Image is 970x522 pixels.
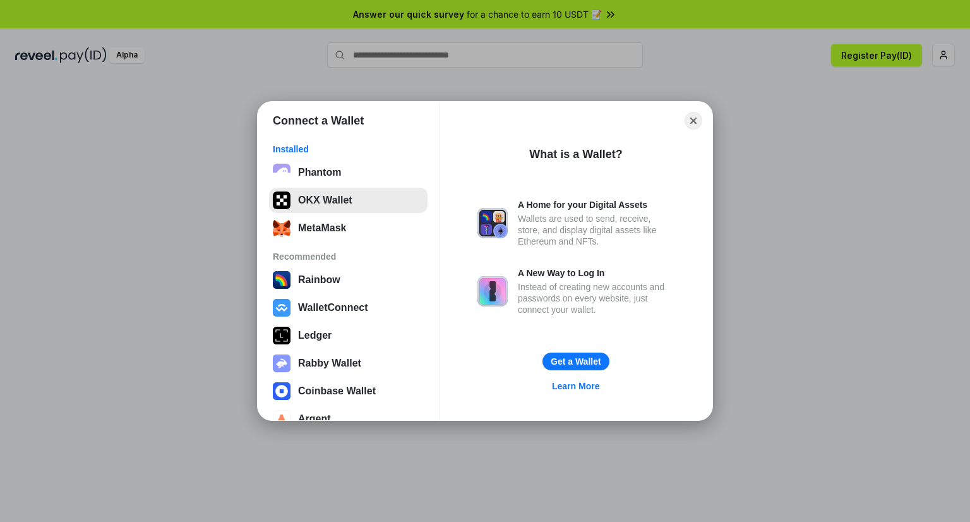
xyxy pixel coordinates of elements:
[273,251,424,262] div: Recommended
[518,267,674,279] div: A New Way to Log In
[273,299,290,317] img: svg+xml,%3Csvg%20width%3D%2228%22%20height%3D%2228%22%20viewBox%3D%220%200%2028%2028%22%20fill%3D...
[529,147,622,162] div: What is a Wallet?
[273,355,290,372] img: svg+xml,%3Csvg%20xmlns%3D%22http%3A%2F%2Fwww.w3.org%2F2000%2Fsvg%22%20fill%3D%22none%22%20viewBox...
[269,323,428,348] button: Ledger
[544,378,607,394] a: Learn More
[269,188,428,213] button: OKX Wallet
[298,274,340,286] div: Rainbow
[273,382,290,400] img: svg+xml,%3Csvg%20width%3D%2228%22%20height%3D%2228%22%20viewBox%3D%220%200%2028%2028%22%20fill%3D...
[269,215,428,241] button: MetaMask
[273,219,290,237] img: svg+xml;base64,PHN2ZyB3aWR0aD0iMzUiIGhlaWdodD0iMzQiIHZpZXdCb3g9IjAgMCAzNSAzNCIgZmlsbD0ibm9uZSIgeG...
[273,271,290,289] img: svg+xml,%3Csvg%20width%3D%22120%22%20height%3D%22120%22%20viewBox%3D%220%200%20120%20120%22%20fil...
[273,327,290,344] img: svg+xml,%3Csvg%20xmlns%3D%22http%3A%2F%2Fwww.w3.org%2F2000%2Fsvg%22%20width%3D%2228%22%20height%3...
[273,113,364,128] h1: Connect a Wallet
[518,281,674,315] div: Instead of creating new accounts and passwords on every website, just connect your wallet.
[298,302,368,313] div: WalletConnect
[273,164,290,181] img: epq2vO3P5aLWl15yRS7Q49p1fHTx2Sgh99jU3kfXv7cnPATIVQHAx5oQs66JWv3SWEjHOsb3kKgmE5WNBxBId7C8gm8wEgOvz...
[269,267,428,293] button: Rainbow
[477,276,508,307] img: svg+xml,%3Csvg%20xmlns%3D%22http%3A%2F%2Fwww.w3.org%2F2000%2Fsvg%22%20fill%3D%22none%22%20viewBox...
[298,195,352,206] div: OKX Wallet
[551,356,601,367] div: Get a Wallet
[518,199,674,210] div: A Home for your Digital Assets
[269,406,428,432] button: Argent
[552,380,599,392] div: Learn More
[542,353,609,370] button: Get a Wallet
[269,379,428,404] button: Coinbase Wallet
[273,143,424,155] div: Installed
[477,208,508,238] img: svg+xml,%3Csvg%20xmlns%3D%22http%3A%2F%2Fwww.w3.org%2F2000%2Fsvg%22%20fill%3D%22none%22%20viewBox...
[298,358,361,369] div: Rabby Wallet
[269,160,428,185] button: Phantom
[298,385,376,397] div: Coinbase Wallet
[298,413,331,425] div: Argent
[298,222,346,234] div: MetaMask
[273,191,290,209] img: 5VZ71FV6L7PA3gg3tXrdQ+DgLhC+75Wq3no69P3MC0NFQpx2lL04Ql9gHK1bRDjsSBIvScBnDTk1WrlGIZBorIDEYJj+rhdgn...
[269,295,428,320] button: WalletConnect
[273,410,290,428] img: svg+xml,%3Csvg%20width%3D%2228%22%20height%3D%2228%22%20viewBox%3D%220%200%2028%2028%22%20fill%3D...
[685,112,702,130] button: Close
[269,351,428,376] button: Rabby Wallet
[518,213,674,247] div: Wallets are used to send, receive, store, and display digital assets like Ethereum and NFTs.
[298,167,341,178] div: Phantom
[298,330,332,341] div: Ledger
